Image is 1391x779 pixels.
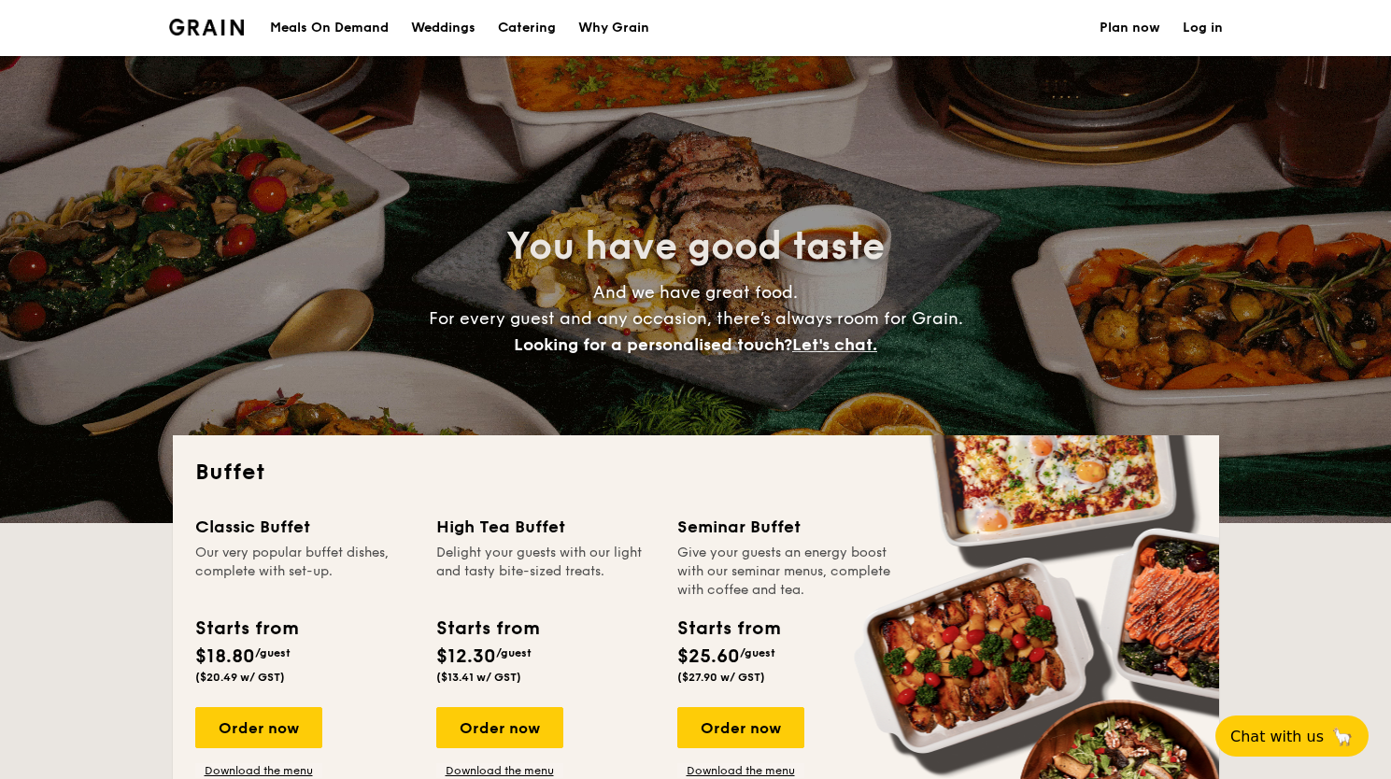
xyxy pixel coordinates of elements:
div: Order now [677,707,804,748]
div: Classic Buffet [195,514,414,540]
span: ($20.49 w/ GST) [195,671,285,684]
div: Starts from [195,615,297,643]
span: Let's chat. [792,334,877,355]
span: /guest [496,646,532,659]
a: Download the menu [436,763,563,778]
div: Our very popular buffet dishes, complete with set-up. [195,544,414,600]
a: Download the menu [677,763,804,778]
span: $12.30 [436,645,496,668]
span: $25.60 [677,645,740,668]
span: ($13.41 w/ GST) [436,671,521,684]
a: Logotype [169,19,245,35]
div: Order now [195,707,322,748]
h2: Buffet [195,458,1197,488]
span: $18.80 [195,645,255,668]
span: 🦙 [1331,726,1354,747]
div: Give your guests an energy boost with our seminar menus, complete with coffee and tea. [677,544,896,600]
button: Chat with us🦙 [1215,715,1369,757]
div: Starts from [677,615,779,643]
div: Seminar Buffet [677,514,896,540]
div: Starts from [436,615,538,643]
img: Grain [169,19,245,35]
div: Order now [436,707,563,748]
span: /guest [740,646,775,659]
div: Delight your guests with our light and tasty bite-sized treats. [436,544,655,600]
span: /guest [255,646,291,659]
span: Chat with us [1230,728,1324,745]
span: ($27.90 w/ GST) [677,671,765,684]
a: Download the menu [195,763,322,778]
div: High Tea Buffet [436,514,655,540]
